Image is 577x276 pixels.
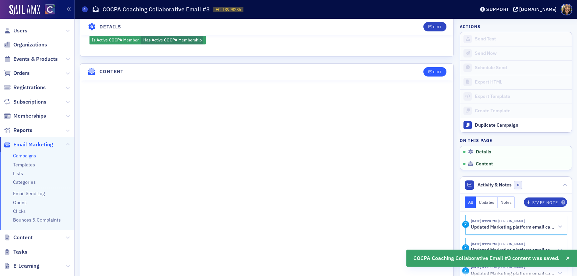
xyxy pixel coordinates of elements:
div: [DOMAIN_NAME] [519,6,557,12]
span: Organizations [13,41,47,48]
span: Registrations [13,84,46,91]
time: 8/14/2025 09:21 PM [471,265,497,269]
a: Clicks [13,208,26,214]
div: Activity [462,244,469,251]
button: All [465,196,476,208]
span: Subscriptions [13,98,46,106]
h4: Actions [460,23,480,29]
div: Create Template [475,108,568,114]
button: Updated Marketing platform email campaign: COCPA Coaching Collaborative Email #3 [471,224,562,231]
span: Content [13,234,33,241]
img: SailAMX [9,5,40,15]
span: Users [13,27,27,34]
span: Details [476,149,491,155]
button: Edit [423,22,446,31]
span: Lauren Standiford [497,219,525,223]
a: E-Learning [4,262,39,270]
span: Email Marketing [13,141,53,148]
a: Email Send Log [13,190,45,196]
h5: Updated Marketing platform email campaign: COCPA Coaching Collaborative Email #3 [471,224,556,230]
button: Duplicate Campaign [460,118,572,132]
div: Edit [433,25,441,29]
a: Content [4,234,33,241]
div: Edit [433,70,441,74]
button: Updates [476,196,498,208]
a: Orders [4,70,30,77]
button: Updated Marketing platform email campaign: COCPA Coaching Collaborative Email #3 [471,247,562,254]
h4: Details [100,23,122,30]
span: Orders [13,70,30,77]
h5: Updated Marketing platform email campaign: COCPA Coaching Collaborative Email #3 [471,247,556,253]
div: Duplicate Campaign [475,122,568,128]
a: Subscriptions [4,98,46,106]
span: 0 [514,181,522,189]
a: Tasks [4,248,27,256]
a: View Homepage [40,4,55,16]
span: Lauren Standiford [497,265,525,269]
a: Campaigns [13,153,36,159]
time: 8/14/2025 09:24 PM [471,242,497,246]
a: Reports [4,127,32,134]
button: [DOMAIN_NAME] [513,7,559,12]
span: COCPA Coaching Collaborative Email #3 content was saved. [413,254,560,262]
button: Edit [423,67,446,77]
a: Email Marketing [4,141,53,148]
span: EC-13998286 [216,7,241,12]
div: Staff Note [532,201,558,204]
time: 8/14/2025 09:28 PM [471,219,497,223]
div: Export Template [475,94,568,100]
h4: On this page [460,137,572,143]
span: E-Learning [13,262,39,270]
a: Events & Products [4,55,58,63]
div: Send Test [475,36,568,42]
div: Export HTML [475,79,568,85]
a: Bounces & Complaints [13,217,61,223]
div: Schedule Send [475,65,568,71]
span: Memberships [13,112,46,120]
a: Lists [13,170,23,176]
div: Support [486,6,509,12]
h4: Content [100,68,124,75]
span: Profile [561,4,572,15]
img: SailAMX [45,4,55,15]
div: Send Now [475,50,568,56]
div: Activity [462,267,469,274]
a: Templates [13,162,35,168]
a: Organizations [4,41,47,48]
span: Events & Products [13,55,58,63]
span: Tasks [13,248,27,256]
span: Activity & Notes [477,181,512,188]
a: Registrations [4,84,46,91]
button: Notes [498,196,515,208]
span: Lauren Standiford [497,242,525,246]
a: Categories [13,179,36,185]
a: Opens [13,199,27,205]
button: Staff Note [524,197,567,207]
a: Users [4,27,27,34]
h1: COCPA Coaching Collaborative Email #3 [103,5,210,13]
span: Reports [13,127,32,134]
span: Content [476,161,493,167]
div: Activity [462,221,469,228]
a: Memberships [4,112,46,120]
